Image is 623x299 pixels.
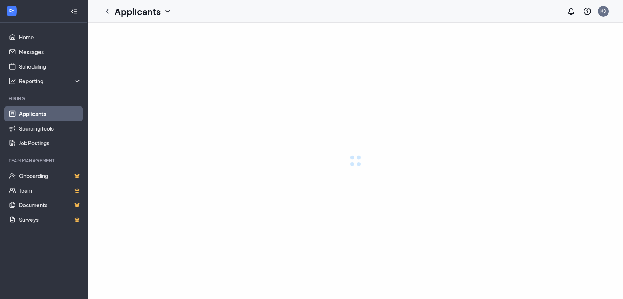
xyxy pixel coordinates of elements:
[9,158,80,164] div: Team Management
[164,7,172,16] svg: ChevronDown
[19,168,81,183] a: OnboardingCrown
[9,77,16,85] svg: Analysis
[19,30,81,44] a: Home
[19,198,81,212] a: DocumentsCrown
[19,136,81,150] a: Job Postings
[567,7,576,16] svg: Notifications
[19,212,81,227] a: SurveysCrown
[19,121,81,136] a: Sourcing Tools
[600,8,606,14] div: KS
[19,59,81,74] a: Scheduling
[583,7,592,16] svg: QuestionInfo
[19,106,81,121] a: Applicants
[115,5,161,18] h1: Applicants
[8,7,15,15] svg: WorkstreamLogo
[19,44,81,59] a: Messages
[9,96,80,102] div: Hiring
[103,7,112,16] svg: ChevronLeft
[19,77,82,85] div: Reporting
[70,8,78,15] svg: Collapse
[19,183,81,198] a: TeamCrown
